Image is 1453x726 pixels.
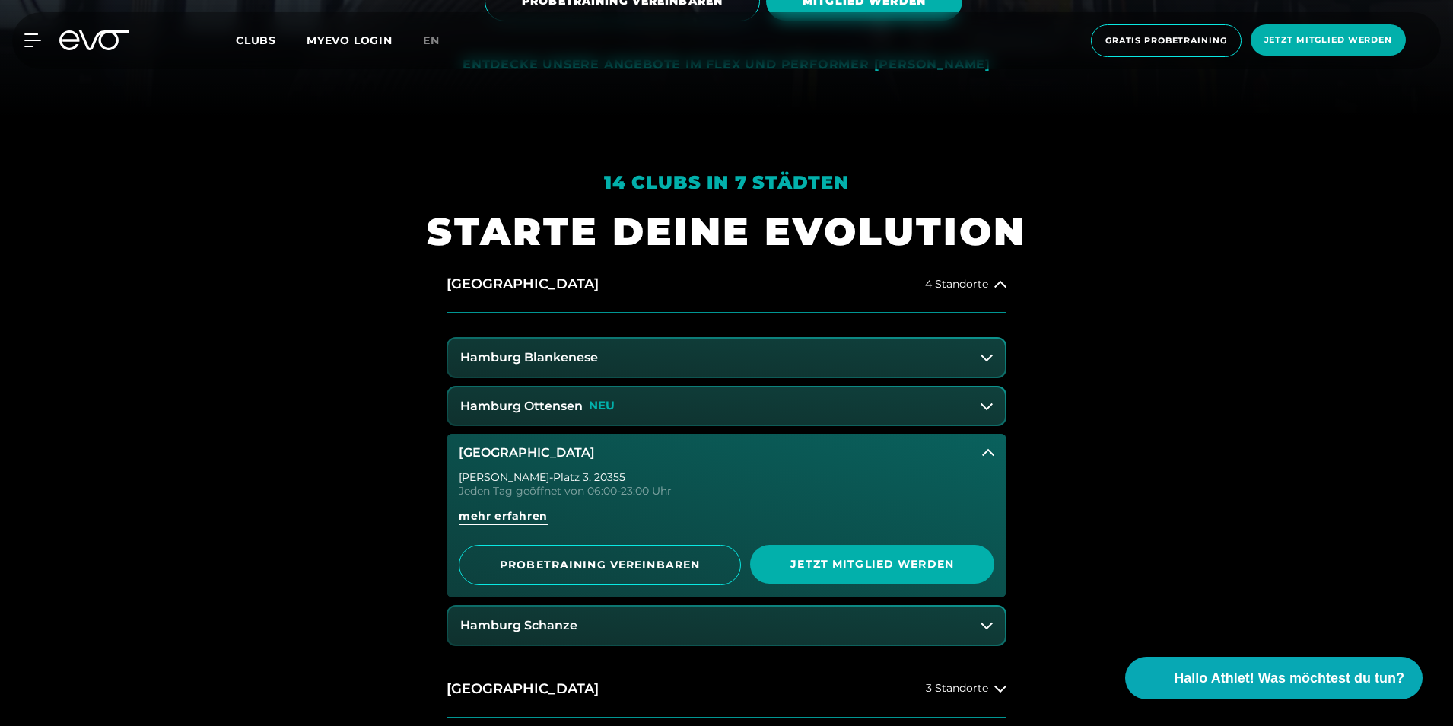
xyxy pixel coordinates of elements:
a: Jetzt Mitglied werden [750,545,994,585]
span: Gratis Probetraining [1105,34,1227,47]
p: NEU [589,400,615,412]
a: PROBETRAINING VEREINBAREN [459,545,741,585]
h3: Hamburg Ottensen [460,400,583,413]
h3: [GEOGRAPHIC_DATA] [459,446,595,460]
span: Clubs [236,33,276,47]
span: Hallo Athlet! Was möchtest du tun? [1174,668,1404,689]
a: MYEVO LOGIN [307,33,393,47]
button: Hamburg Blankenese [448,339,1005,377]
h3: Hamburg Schanze [460,619,577,632]
span: Jetzt Mitglied werden [787,556,958,572]
h2: [GEOGRAPHIC_DATA] [447,680,599,699]
a: Jetzt Mitglied werden [1246,24,1410,57]
a: Gratis Probetraining [1086,24,1246,57]
button: Hamburg OttensenNEU [448,387,1005,425]
button: [GEOGRAPHIC_DATA] [447,434,1006,472]
span: 3 Standorte [926,683,988,694]
div: Jeden Tag geöffnet von 06:00-23:00 Uhr [459,486,994,496]
h2: [GEOGRAPHIC_DATA] [447,275,599,294]
button: Hallo Athlet! Was möchtest du tun? [1125,657,1423,699]
button: Hamburg Schanze [448,607,1005,645]
span: PROBETRAINING VEREINBAREN [496,557,704,573]
button: [GEOGRAPHIC_DATA]3 Standorte [447,661,1006,718]
a: Clubs [236,33,307,47]
a: mehr erfahren [459,508,994,536]
span: Jetzt Mitglied werden [1264,33,1392,46]
button: [GEOGRAPHIC_DATA]4 Standorte [447,256,1006,313]
a: en [423,32,458,49]
h3: Hamburg Blankenese [460,351,598,365]
span: en [423,33,440,47]
div: [PERSON_NAME]-Platz 3 , 20355 [459,472,994,482]
h1: STARTE DEINE EVOLUTION [427,207,1026,256]
span: mehr erfahren [459,508,548,524]
span: 4 Standorte [925,279,988,290]
em: 14 Clubs in 7 Städten [604,171,849,193]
